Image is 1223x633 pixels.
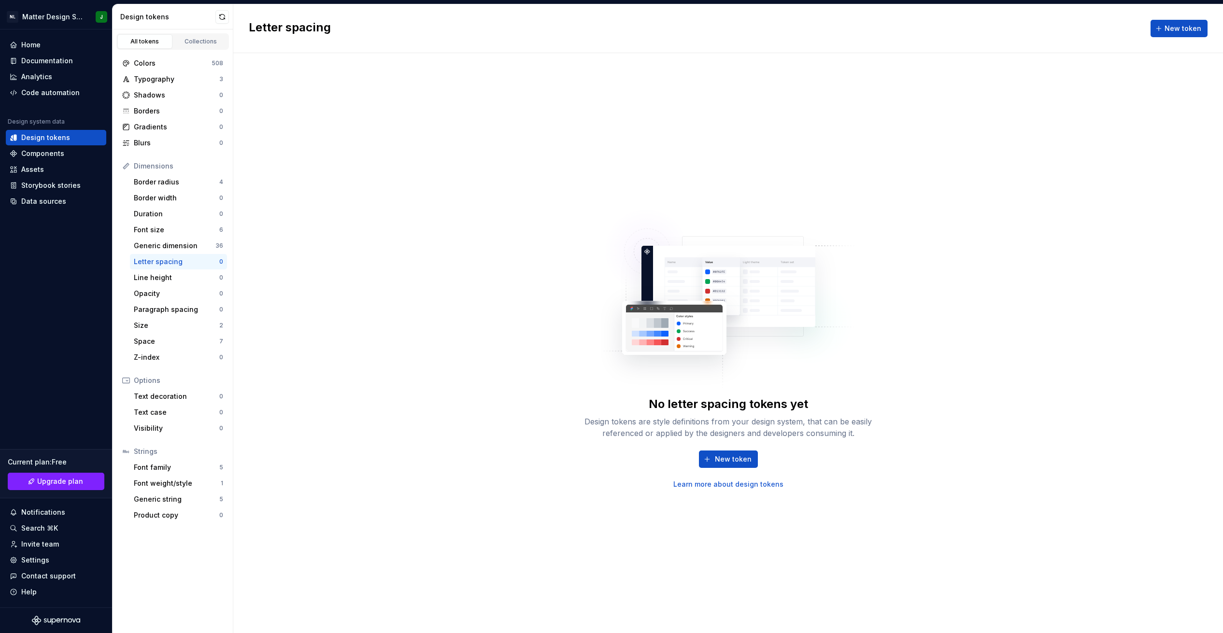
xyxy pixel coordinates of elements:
div: Invite team [21,539,59,549]
div: 0 [219,91,223,99]
div: Settings [21,555,49,565]
div: Gradients [134,122,219,132]
span: New token [715,454,752,464]
div: Strings [134,447,223,456]
div: 0 [219,107,223,115]
div: Contact support [21,571,76,581]
div: 3 [219,75,223,83]
div: 7 [219,338,223,345]
div: 0 [219,139,223,147]
a: Learn more about design tokens [673,479,783,489]
a: Letter spacing0 [130,254,227,269]
div: 0 [219,290,223,297]
div: Matter Design System [22,12,84,22]
a: Documentation [6,53,106,69]
div: Border radius [134,177,219,187]
div: Storybook stories [21,181,81,190]
div: 1 [221,479,223,487]
a: Components [6,146,106,161]
a: Font weight/style1 [130,476,227,491]
a: Space7 [130,334,227,349]
a: Storybook stories [6,178,106,193]
div: 0 [219,306,223,313]
div: Z-index [134,352,219,362]
div: 4 [219,178,223,186]
a: Text case0 [130,405,227,420]
span: Upgrade plan [37,477,83,486]
a: Blurs0 [118,135,227,151]
a: Font size6 [130,222,227,238]
div: Letter spacing [134,257,219,267]
div: Options [134,376,223,385]
div: Help [21,587,37,597]
div: Border width [134,193,219,203]
div: Notifications [21,507,65,517]
div: Design tokens [21,133,70,142]
div: Design tokens are style definitions from your design system, that can be easily referenced or app... [574,416,883,439]
div: 6 [219,226,223,234]
div: Blurs [134,138,219,148]
a: Upgrade plan [8,473,104,490]
a: Duration0 [130,206,227,222]
button: NLMatter Design SystemJ [2,6,110,27]
a: Shadows0 [118,87,227,103]
div: 0 [219,123,223,131]
div: Code automation [21,88,80,98]
div: Paragraph spacing [134,305,219,314]
div: Home [21,40,41,50]
div: Typography [134,74,219,84]
a: Z-index0 [130,350,227,365]
div: Current plan : Free [8,457,104,467]
div: Shadows [134,90,219,100]
div: Font weight/style [134,478,221,488]
a: Opacity0 [130,286,227,301]
div: Size [134,321,219,330]
a: Data sources [6,194,106,209]
div: 5 [219,495,223,503]
a: Font family5 [130,460,227,475]
a: Line height0 [130,270,227,285]
div: 36 [215,242,223,250]
div: Components [21,149,64,158]
button: New token [1151,20,1208,37]
button: Notifications [6,505,106,520]
div: 0 [219,258,223,266]
div: 0 [219,424,223,432]
div: 0 [219,408,223,416]
a: Gradients0 [118,119,227,135]
a: Analytics [6,69,106,84]
div: 508 [212,59,223,67]
div: 0 [219,353,223,361]
button: Search ⌘K [6,520,106,536]
a: Visibility0 [130,421,227,436]
div: Collections [177,38,225,45]
a: Colors508 [118,56,227,71]
svg: Supernova Logo [32,616,80,625]
a: Generic dimension36 [130,238,227,253]
div: Line height [134,273,219,282]
a: Border radius4 [130,174,227,190]
a: Assets [6,162,106,177]
div: 0 [219,393,223,400]
a: Typography3 [118,71,227,87]
a: Generic string5 [130,492,227,507]
button: Contact support [6,568,106,584]
a: Invite team [6,536,106,552]
a: Size2 [130,318,227,333]
div: Design system data [8,118,65,126]
a: Paragraph spacing0 [130,302,227,317]
div: 2 [219,322,223,329]
a: Borders0 [118,103,227,119]
div: 0 [219,194,223,202]
div: Font family [134,463,219,472]
div: J [100,13,103,21]
div: Text decoration [134,392,219,401]
div: NL [7,11,18,23]
a: Product copy0 [130,507,227,523]
div: Product copy [134,510,219,520]
div: 0 [219,274,223,281]
div: Analytics [21,72,52,82]
div: No letter spacing tokens yet [649,396,808,412]
div: Documentation [21,56,73,66]
div: Data sources [21,197,66,206]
